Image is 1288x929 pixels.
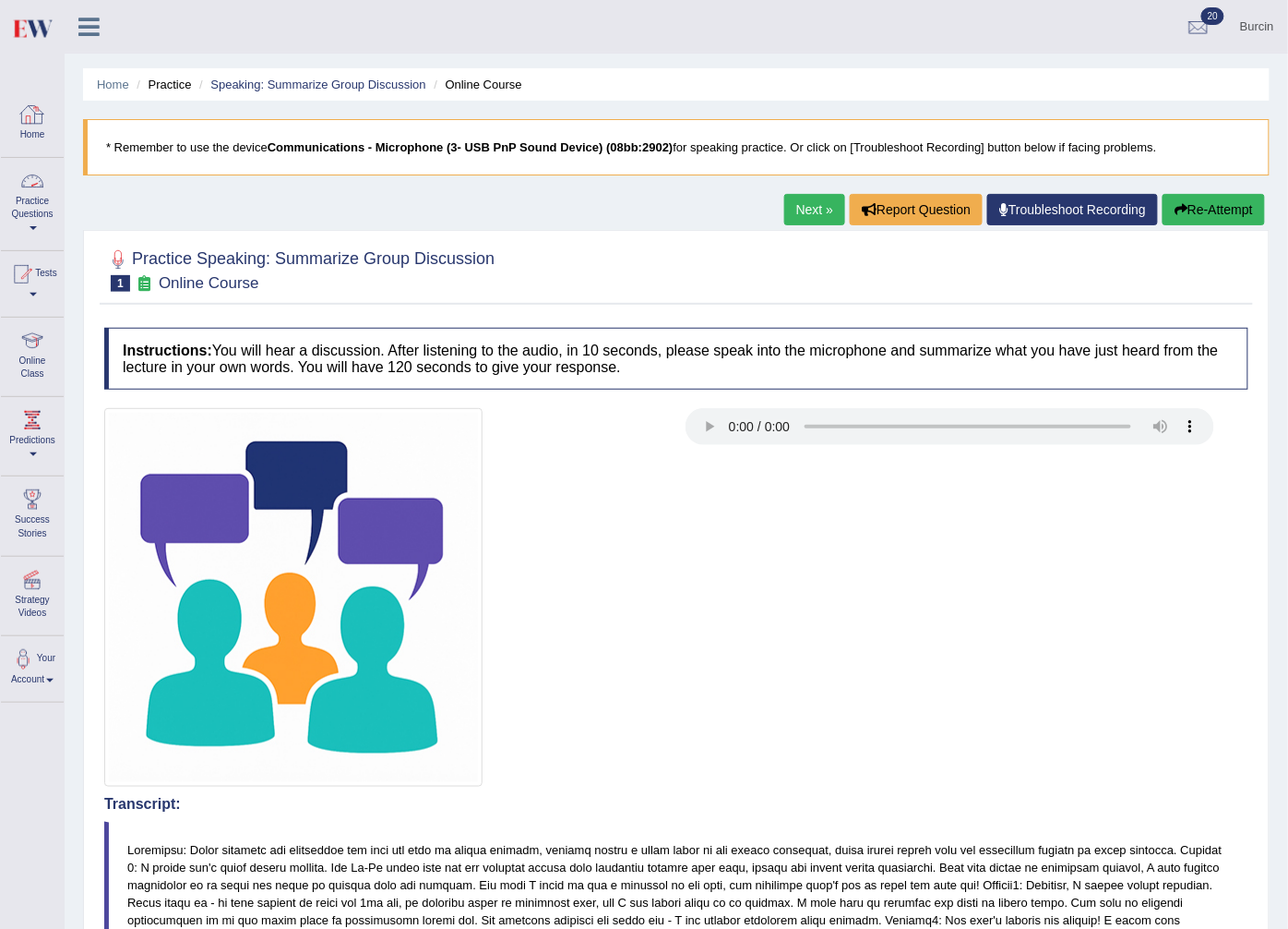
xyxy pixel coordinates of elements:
small: Exam occurring question [135,275,154,293]
span: 20 [1201,7,1224,25]
a: Predictions [1,397,64,470]
h4: You will hear a discussion. After listening to the audio, in 10 seconds, please speak into the mi... [104,328,1248,390]
a: Home [1,91,64,151]
small: Online Course [159,274,259,292]
b: Communications - Microphone (3- USB PnP Sound Device) (08bb:2902) [268,140,674,154]
button: Report Question [850,194,983,225]
blockquote: * Remember to use the device for speaking practice. Or click on [Troubleshoot Recording] button b... [83,119,1270,175]
a: Your Account [1,636,64,696]
span: 1 [111,275,130,292]
a: Troubleshoot Recording [987,194,1158,225]
a: Tests [1,251,64,311]
button: Re-Attempt [1163,194,1265,225]
b: Instructions: [123,343,212,358]
a: Strategy Videos [1,557,64,630]
a: Home [97,78,129,91]
li: Online Course [429,76,521,93]
a: Speaking: Summarize Group Discussion [210,78,425,91]
a: Success Stories [1,477,64,549]
a: Online Class [1,318,64,391]
h4: Transcript: [104,796,1248,813]
a: Next » [784,194,845,225]
li: Practice [132,76,191,93]
h2: Practice Speaking: Summarize Group Discussion [104,246,495,292]
a: Practice Questions [1,158,64,245]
